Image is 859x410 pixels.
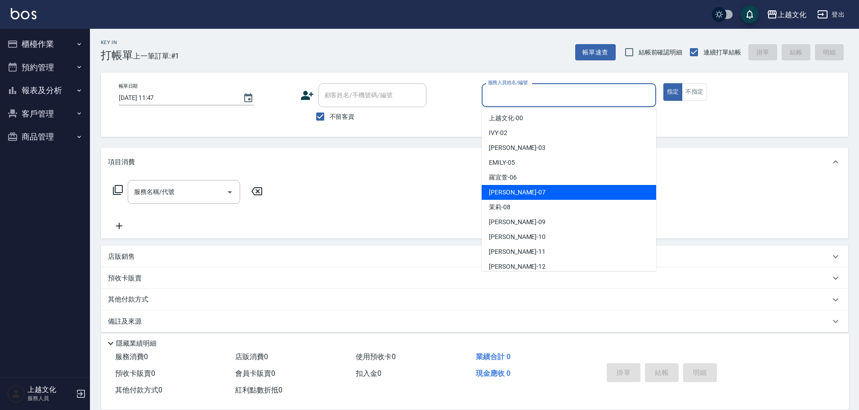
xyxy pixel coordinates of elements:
span: IVY -02 [489,128,507,138]
span: [PERSON_NAME] -09 [489,217,546,227]
button: 帳單速查 [575,44,616,61]
span: 使用預收卡 0 [356,352,396,361]
span: 店販消費 0 [235,352,268,361]
span: [PERSON_NAME] -03 [489,143,546,153]
span: 茉莉 -08 [489,203,510,212]
p: 店販銷售 [108,252,135,261]
div: 項目消費 [101,148,848,176]
p: 隱藏業績明細 [116,339,157,348]
div: 預收卡販賣 [101,267,848,289]
div: 備註及來源 [101,311,848,332]
p: 備註及來源 [108,317,142,326]
span: [PERSON_NAME] -07 [489,188,546,197]
span: 連續打單結帳 [703,48,741,57]
div: 上越文化 [778,9,806,20]
img: Person [7,385,25,403]
button: 預約管理 [4,56,86,79]
span: 上一筆訂單:#1 [133,50,179,62]
span: 紅利點數折抵 0 [235,386,282,394]
span: [PERSON_NAME] -10 [489,232,546,242]
span: [PERSON_NAME] -12 [489,262,546,271]
button: Choose date, selected date is 2025-09-22 [237,87,259,109]
span: 上越文化 -00 [489,113,523,123]
span: 現金應收 0 [476,369,510,378]
span: 羅宜萱 -06 [489,173,517,182]
p: 其他付款方式 [108,295,153,305]
button: 櫃檯作業 [4,32,86,56]
span: 不留客資 [330,112,355,122]
button: 上越文化 [763,5,810,24]
button: 客戶管理 [4,102,86,126]
h3: 打帳單 [101,49,133,62]
button: 指定 [663,83,683,101]
label: 帳單日期 [119,83,138,90]
div: 其他付款方式 [101,289,848,311]
p: 預收卡販賣 [108,274,142,283]
p: 項目消費 [108,158,135,167]
button: 不指定 [682,83,707,101]
span: EMILY -05 [489,158,515,167]
img: Logo [11,8,36,19]
button: 商品管理 [4,125,86,149]
button: save [741,5,759,23]
span: 會員卡販賣 0 [235,369,275,378]
span: 業績合計 0 [476,352,510,361]
span: 預收卡販賣 0 [115,369,155,378]
span: 服務消費 0 [115,352,148,361]
button: Open [223,185,237,199]
div: 店販銷售 [101,246,848,267]
h5: 上越文化 [27,385,73,394]
button: 報表及分析 [4,79,86,102]
input: YYYY/MM/DD hh:mm [119,90,234,105]
span: 結帳前確認明細 [639,48,683,57]
span: [PERSON_NAME] -11 [489,247,546,257]
button: 登出 [814,6,848,23]
span: 扣入金 0 [356,369,381,378]
h2: Key In [101,40,133,45]
p: 服務人員 [27,394,73,402]
label: 服務人員姓名/編號 [488,79,528,86]
span: 其他付款方式 0 [115,386,162,394]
